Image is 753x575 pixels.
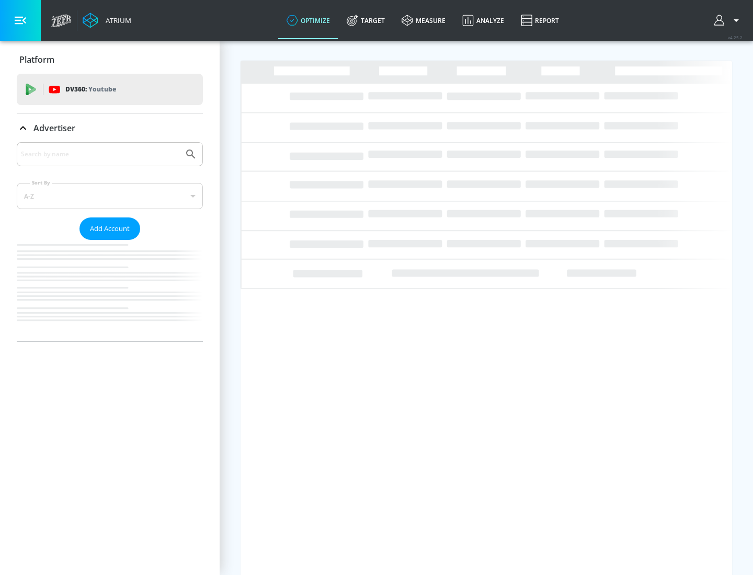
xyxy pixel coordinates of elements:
[338,2,393,39] a: Target
[454,2,512,39] a: Analyze
[728,34,743,40] span: v 4.25.2
[79,217,140,240] button: Add Account
[17,142,203,341] div: Advertiser
[88,84,116,95] p: Youtube
[65,84,116,95] p: DV360:
[30,179,52,186] label: Sort By
[21,147,179,161] input: Search by name
[17,113,203,143] div: Advertiser
[17,45,203,74] div: Platform
[393,2,454,39] a: measure
[278,2,338,39] a: optimize
[19,54,54,65] p: Platform
[90,223,130,235] span: Add Account
[33,122,75,134] p: Advertiser
[101,16,131,25] div: Atrium
[17,74,203,105] div: DV360: Youtube
[17,183,203,209] div: A-Z
[512,2,567,39] a: Report
[17,240,203,341] nav: list of Advertiser
[83,13,131,28] a: Atrium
